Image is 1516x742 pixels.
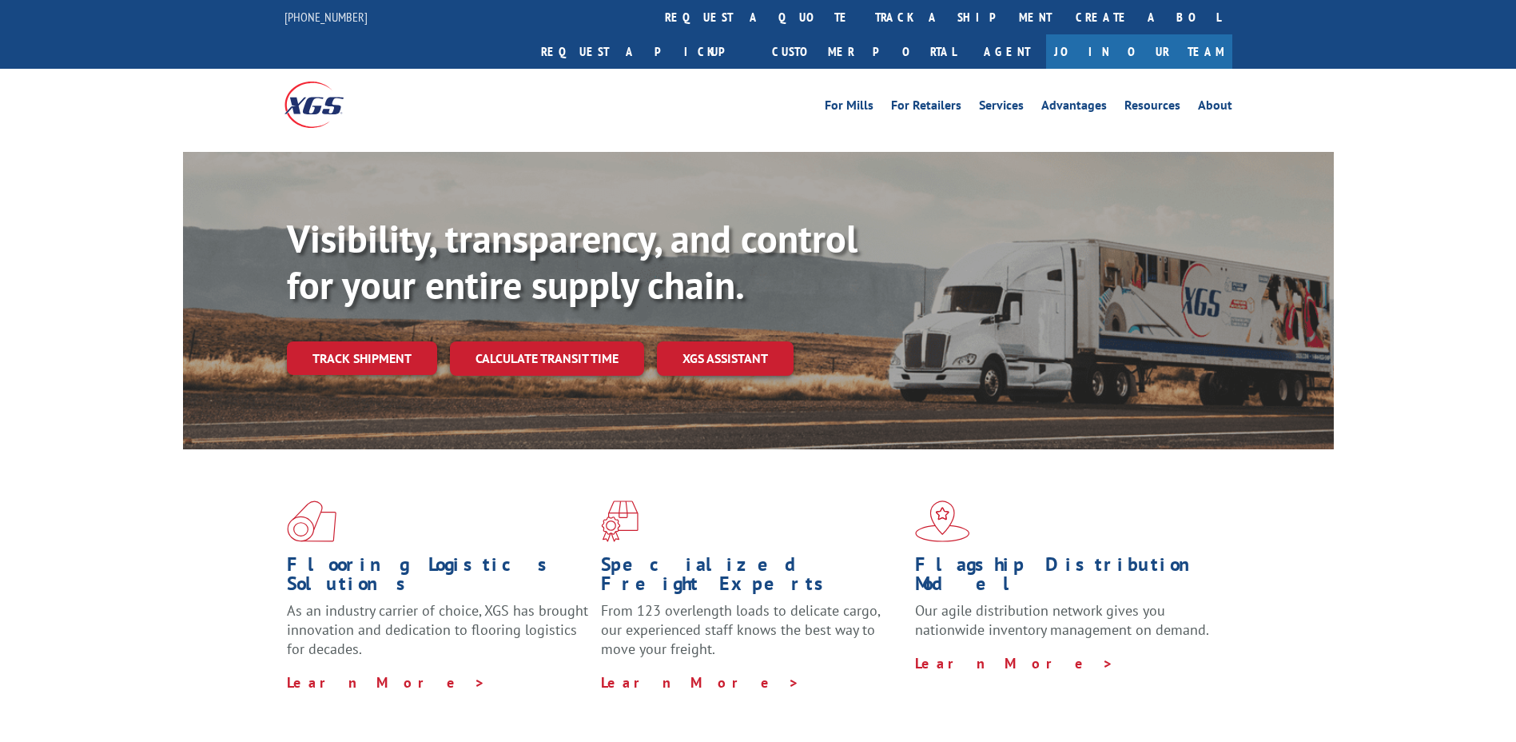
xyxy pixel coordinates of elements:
p: From 123 overlength loads to delicate cargo, our experienced staff knows the best way to move you... [601,601,903,672]
img: xgs-icon-focused-on-flooring-red [601,501,639,542]
a: Resources [1124,99,1180,117]
a: XGS ASSISTANT [657,341,794,376]
img: xgs-icon-flagship-distribution-model-red [915,501,970,542]
a: Join Our Team [1046,34,1232,69]
b: Visibility, transparency, and control for your entire supply chain. [287,213,857,309]
img: xgs-icon-total-supply-chain-intelligence-red [287,501,336,542]
h1: Flagship Distribution Model [915,555,1217,601]
h1: Flooring Logistics Solutions [287,555,589,601]
span: As an industry carrier of choice, XGS has brought innovation and dedication to flooring logistics... [287,601,588,658]
a: Calculate transit time [450,341,644,376]
span: Our agile distribution network gives you nationwide inventory management on demand. [915,601,1209,639]
a: Learn More > [601,673,800,692]
a: Advantages [1041,99,1107,117]
a: Request a pickup [529,34,760,69]
h1: Specialized Freight Experts [601,555,903,601]
a: [PHONE_NUMBER] [284,9,368,25]
a: Agent [968,34,1046,69]
a: Track shipment [287,341,437,375]
a: Learn More > [287,673,486,692]
a: Learn More > [915,654,1114,672]
a: About [1198,99,1232,117]
a: For Mills [825,99,873,117]
a: Services [979,99,1024,117]
a: Customer Portal [760,34,968,69]
a: For Retailers [891,99,961,117]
